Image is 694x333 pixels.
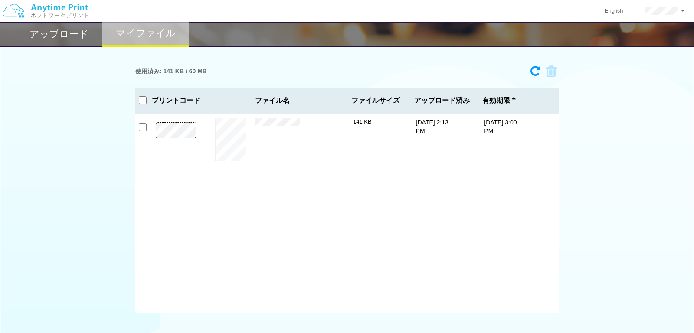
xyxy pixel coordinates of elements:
[255,97,348,104] span: ファイル名
[484,118,517,135] p: [DATE] 3:00 PM
[116,28,176,39] h2: マイファイル
[353,118,372,125] span: 141 KB
[351,97,401,104] span: ファイルサイズ
[135,68,207,75] h3: 使用済み: 141 KB / 60 MB
[146,97,206,104] h3: プリントコード
[29,29,89,39] h2: アップロード
[414,97,470,104] span: アップロード済み
[482,97,516,104] span: 有効期限
[416,118,449,135] p: [DATE] 2:13 PM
